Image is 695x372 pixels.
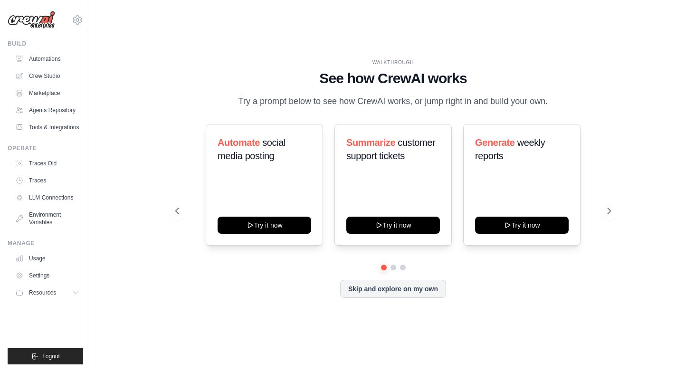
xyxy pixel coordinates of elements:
[8,239,83,247] div: Manage
[8,348,83,364] button: Logout
[218,137,286,161] span: social media posting
[346,217,440,234] button: Try it now
[175,59,611,66] div: WALKTHROUGH
[234,95,553,108] p: Try a prompt below to see how CrewAI works, or jump right in and build your own.
[11,51,83,67] a: Automations
[8,40,83,48] div: Build
[175,70,611,87] h1: See how CrewAI works
[218,217,311,234] button: Try it now
[8,11,55,29] img: Logo
[11,190,83,205] a: LLM Connections
[475,137,515,148] span: Generate
[340,280,446,298] button: Skip and explore on my own
[11,103,83,118] a: Agents Repository
[11,207,83,230] a: Environment Variables
[11,251,83,266] a: Usage
[11,268,83,283] a: Settings
[8,144,83,152] div: Operate
[346,137,435,161] span: customer support tickets
[11,68,83,84] a: Crew Studio
[42,353,60,360] span: Logout
[11,173,83,188] a: Traces
[11,120,83,135] a: Tools & Integrations
[475,217,569,234] button: Try it now
[11,156,83,171] a: Traces Old
[11,285,83,300] button: Resources
[218,137,260,148] span: Automate
[11,86,83,101] a: Marketplace
[346,137,395,148] span: Summarize
[475,137,545,161] span: weekly reports
[29,289,56,296] span: Resources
